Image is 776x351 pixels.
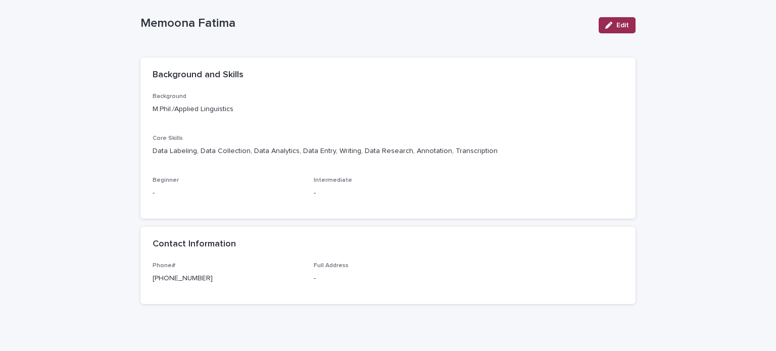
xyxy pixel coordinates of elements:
span: Beginner [153,177,179,183]
span: Background [153,93,186,99]
span: Full Address [314,263,349,269]
h2: Contact Information [153,239,236,250]
p: - [314,273,463,284]
button: Edit [599,17,636,33]
p: - [314,188,463,198]
p: [PHONE_NUMBER] [153,273,302,284]
span: Edit [616,22,629,29]
p: M.Phil./Applied Linguistics [153,104,623,115]
span: Phone# [153,263,175,269]
p: - [153,188,302,198]
p: Data Labeling, Data Collection, Data Analytics, Data Entry, Writing, Data Research, Annotation, T... [153,146,623,157]
p: Memoona Fatima [140,16,591,31]
span: Intermediate [314,177,352,183]
h2: Background and Skills [153,70,244,81]
span: Core Skills [153,135,183,141]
